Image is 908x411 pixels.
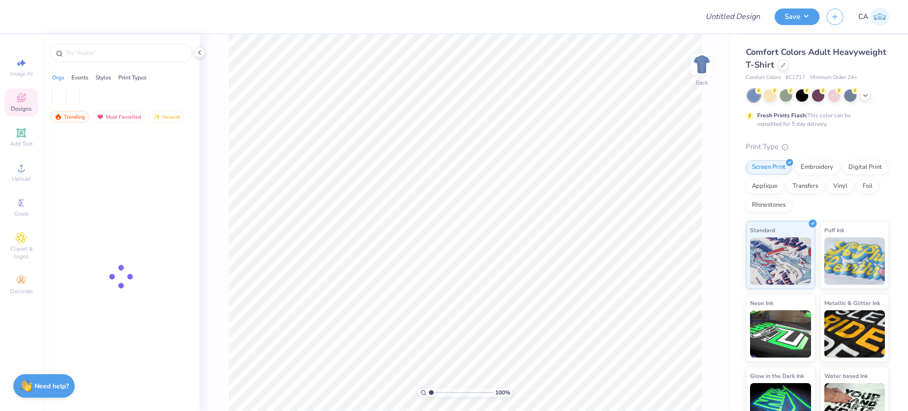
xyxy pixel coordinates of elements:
img: Newest.gif [153,114,160,120]
span: Minimum Order: 24 + [810,74,857,82]
div: Screen Print [746,160,792,175]
span: Comfort Colors Adult Heavyweight T-Shirt [746,46,886,70]
div: Events [71,73,88,82]
div: Most Favorited [92,111,146,122]
span: 100 % [495,388,510,397]
img: Puff Ink [824,237,885,285]
img: Metallic & Glitter Ink [824,310,885,358]
span: Clipart & logos [5,245,38,260]
div: Styles [96,73,111,82]
span: Glow in the Dark Ink [750,371,804,381]
div: Print Type [746,141,889,152]
div: Digital Print [842,160,888,175]
span: Comfort Colors [746,74,781,82]
a: CA [858,8,889,26]
span: Standard [750,225,775,235]
strong: Need help? [35,382,69,391]
span: Image AI [10,70,33,78]
div: Orgs [52,73,64,82]
span: Metallic & Glitter Ink [824,298,880,308]
span: CA [858,11,868,22]
span: Water based Ink [824,371,868,381]
input: Untitled Design [698,7,768,26]
div: Back [696,79,708,87]
span: Puff Ink [824,225,844,235]
div: Trending [50,111,89,122]
div: Transfers [786,179,824,193]
img: Neon Ink [750,310,811,358]
span: Designs [11,105,32,113]
input: Try "Alpha" [65,48,186,58]
span: Neon Ink [750,298,773,308]
span: Add Text [10,140,33,148]
div: Embroidery [794,160,839,175]
span: # C1717 [786,74,805,82]
img: trending.gif [54,114,62,120]
div: This color can be expedited for 5 day delivery. [757,111,873,128]
img: most_fav.gif [96,114,104,120]
div: Rhinestones [746,198,792,212]
div: Newest [148,111,184,122]
span: Greek [14,210,29,218]
strong: Fresh Prints Flash: [757,112,807,119]
img: Back [692,55,711,74]
span: Decorate [10,288,33,295]
div: Print Types [118,73,147,82]
div: Vinyl [827,179,854,193]
div: Applique [746,179,784,193]
img: Standard [750,237,811,285]
img: Chollene Anne Aranda [871,8,889,26]
div: Foil [856,179,879,193]
button: Save [775,9,820,25]
span: Upload [12,175,31,183]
